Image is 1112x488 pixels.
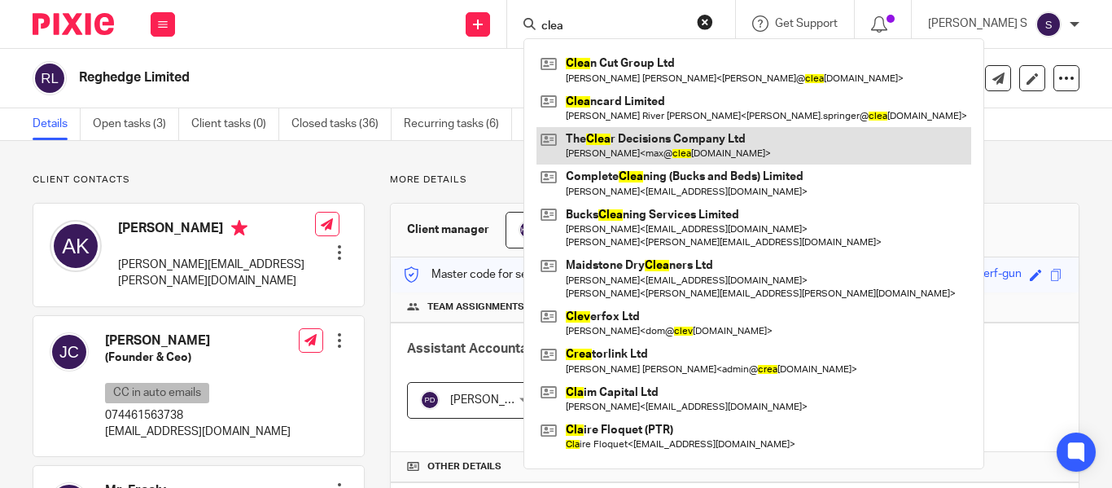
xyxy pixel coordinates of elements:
p: Client contacts [33,174,365,187]
p: 074461563738 [105,407,291,424]
span: Assistant Accountant [407,342,540,355]
button: Clear [697,14,713,30]
p: [PERSON_NAME][EMAIL_ADDRESS][PERSON_NAME][DOMAIN_NAME] [118,257,315,290]
img: svg%3E [50,220,102,272]
p: [PERSON_NAME] S [928,15,1027,32]
input: Search [540,20,686,34]
i: Primary [231,220,247,236]
span: Other details [427,460,501,473]
a: Open tasks (3) [93,108,179,140]
h2: Reghedge Limited [79,69,703,86]
img: svg%3E [420,390,440,410]
span: Team assignments [427,301,524,314]
img: svg%3E [50,332,89,371]
h4: [PERSON_NAME] [118,220,315,240]
a: Closed tasks (36) [291,108,392,140]
img: svg%3E [1035,11,1062,37]
h4: [PERSON_NAME] [105,332,291,350]
h5: (Founder & Ceo) [105,350,291,366]
p: [EMAIL_ADDRESS][DOMAIN_NAME] [105,424,291,440]
p: Master code for secure communications and files [403,266,684,283]
img: Pixie [33,13,114,35]
a: Details [33,108,81,140]
p: More details [390,174,1079,187]
h3: Client manager [407,222,489,238]
p: CC in auto emails [105,383,209,403]
a: Recurring tasks (6) [404,108,512,140]
img: svg%3E [519,220,538,240]
span: [PERSON_NAME] [450,394,540,406]
span: Get Support [775,18,838,29]
img: svg%3E [33,61,67,95]
a: Client tasks (0) [191,108,279,140]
